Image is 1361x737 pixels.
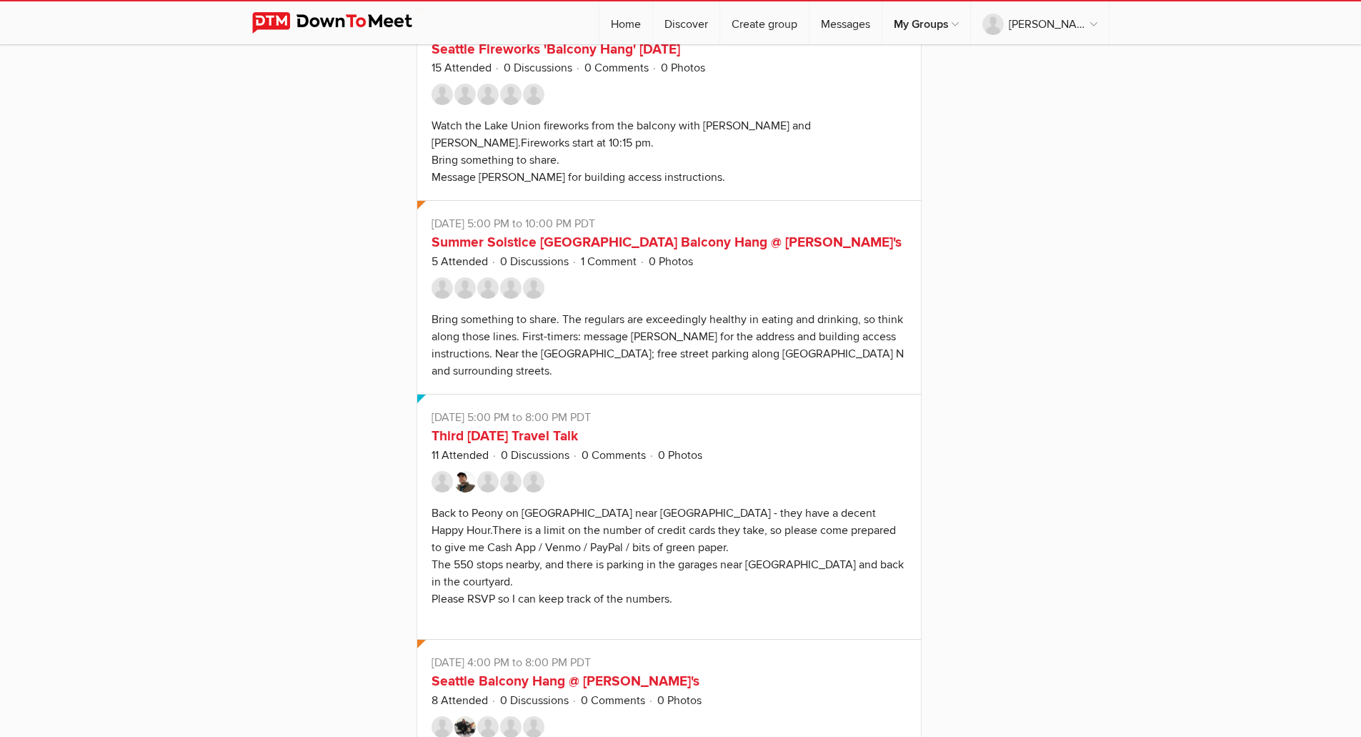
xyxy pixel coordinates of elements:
a: 0 Photos [649,254,693,269]
img: Su [500,471,522,493]
a: 0 Photos [661,61,705,75]
img: Su [432,84,453,105]
a: Seattle Balcony Hang @ [PERSON_NAME]'s [432,673,699,690]
a: 0 Discussions [501,448,569,463]
a: Home [599,1,652,44]
a: 8 Attended [432,693,488,708]
a: 0 Discussions [500,693,569,708]
a: Create group [720,1,809,44]
div: Back to Peony on [GEOGRAPHIC_DATA] near [GEOGRAPHIC_DATA] - they have a decent Happy Hour.There i... [432,506,904,623]
img: Susan-hnl [500,84,522,105]
a: Summer Solstice [GEOGRAPHIC_DATA] Balcony Hang @ [PERSON_NAME]'s [432,234,902,251]
img: Stefan Krasowski [454,471,476,493]
a: Messages [809,1,882,44]
a: Seattle Fireworks 'Balcony Hang' [DATE] [432,41,680,58]
img: DownToMeet [252,12,434,34]
img: TheRealCho [432,277,453,299]
a: 0 Discussions [500,254,569,269]
div: Watch the Lake Union fireworks from the balcony with [PERSON_NAME] and [PERSON_NAME].Fireworks st... [432,119,811,184]
a: 5 Attended [432,254,488,269]
a: 0 Photos [657,693,702,708]
img: Alessandro [477,84,499,105]
div: Bring something to share. The regulars are exceedingly healthy in eating and drinking, so think a... [432,312,904,378]
a: 0 Photos [658,448,702,463]
a: 0 Comments [584,61,649,75]
a: 15 Attended [432,61,492,75]
img: markrogo [477,277,499,299]
a: 0 Comments [581,693,645,708]
a: [PERSON_NAME] [971,1,1109,44]
a: 0 Discussions [504,61,572,75]
a: 11 Attended [432,448,489,463]
img: Edmund [454,84,476,105]
a: Discover [653,1,719,44]
a: 0 Comments [582,448,646,463]
img: Alessandro [523,471,544,493]
img: Dawn P [523,277,544,299]
a: My Groups [882,1,970,44]
img: jrseattle [454,277,476,299]
p: [DATE] 5:00 PM to 10:00 PM PDT [432,215,907,232]
img: Albert [500,277,522,299]
p: [DATE] 5:00 PM to 8:00 PM PDT [432,409,907,426]
img: jrseattle [523,84,544,105]
img: Martin B [432,471,453,493]
img: AngieB [477,471,499,493]
p: [DATE] 4:00 PM to 8:00 PM PDT [432,654,907,671]
a: 1 Comment [581,254,637,269]
a: Third [DATE] Travel Talk [432,427,578,445]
